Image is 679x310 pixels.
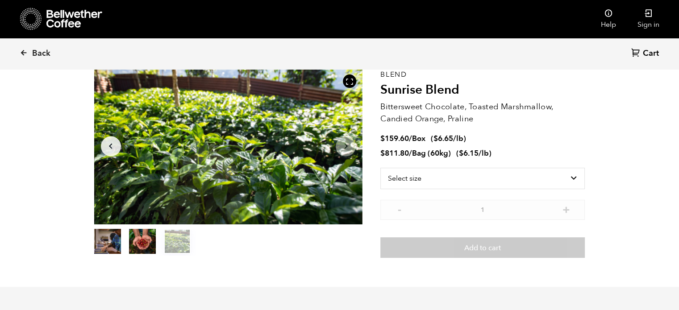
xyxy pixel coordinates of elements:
[643,48,659,59] span: Cart
[380,148,409,158] bdi: 811.80
[32,48,50,59] span: Back
[412,133,425,144] span: Box
[380,83,585,98] h2: Sunrise Blend
[409,148,412,158] span: /
[459,148,479,158] bdi: 6.15
[412,148,451,158] span: Bag (60kg)
[456,148,492,158] span: ( )
[433,133,438,144] span: $
[459,148,463,158] span: $
[433,133,453,144] bdi: 6.65
[479,148,489,158] span: /lb
[380,133,385,144] span: $
[394,204,405,213] button: -
[409,133,412,144] span: /
[431,133,466,144] span: ( )
[380,101,585,125] p: Bittersweet Chocolate, Toasted Marshmallow, Candied Orange, Praline
[380,237,585,258] button: Add to cart
[380,133,409,144] bdi: 159.60
[380,148,385,158] span: $
[453,133,463,144] span: /lb
[631,48,661,60] a: Cart
[560,204,571,213] button: +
